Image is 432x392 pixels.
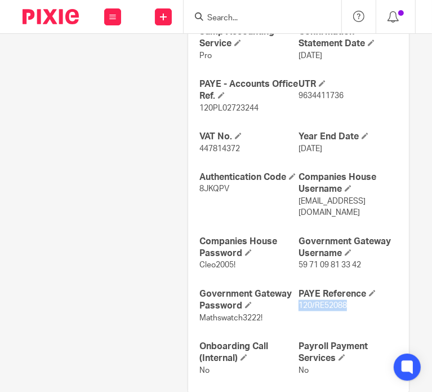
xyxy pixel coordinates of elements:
input: Search [206,14,308,24]
h4: Companies House Password [199,236,299,260]
span: 9634411736 [299,92,344,100]
span: [EMAIL_ADDRESS][DOMAIN_NAME] [299,197,366,217]
h4: PAYE Reference [299,288,398,300]
span: 447814372 [199,145,240,153]
span: 120PL02723244 [199,104,259,112]
img: Pixie [23,9,79,24]
span: Pro [199,52,212,60]
span: [DATE] [299,52,322,60]
span: No [299,367,309,375]
h4: Payroll Payment Services [299,341,398,365]
h4: Government Gateway Password [199,288,299,312]
h4: Onboarding Call (Internal) [199,341,299,365]
h4: PAYE - Accounts Office Ref. [199,78,299,103]
h4: Authentication Code [199,171,299,183]
span: 8JKQPV [199,185,229,193]
h4: Year End Date [299,131,398,143]
h4: UTR [299,78,398,90]
span: 120/RE52088 [299,302,347,310]
span: [DATE] [299,145,322,153]
h4: Confirmation Statement Date [299,26,398,50]
h4: Jump Accounting Service [199,26,299,50]
span: Cleo2005! [199,261,235,269]
span: Mathswatch3222! [199,314,262,322]
h4: Government Gateway Username [299,236,398,260]
span: 59 71 09 81 33 42 [299,261,361,269]
h4: Companies House Username [299,171,398,196]
span: No [199,367,210,375]
h4: VAT No. [199,131,299,143]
